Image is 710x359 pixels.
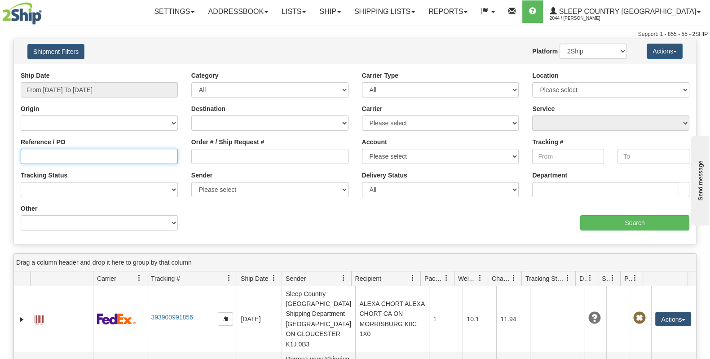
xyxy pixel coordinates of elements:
a: Pickup Status filter column settings [627,270,643,286]
span: Tracking # [151,274,180,283]
label: Platform [532,47,558,56]
label: Service [532,104,555,113]
label: Account [362,137,387,146]
label: Location [532,71,558,80]
a: Expand [18,315,26,324]
a: Shipment Issues filter column settings [605,270,620,286]
a: Packages filter column settings [439,270,454,286]
span: Sender [286,274,306,283]
img: 2 - FedEx Express® [97,313,136,324]
div: Support: 1 - 855 - 55 - 2SHIP [2,31,708,38]
td: 1 [429,286,463,352]
label: Tracking Status [21,171,67,180]
span: Packages [424,274,443,283]
label: Sender [191,171,212,180]
a: Addressbook [201,0,275,23]
label: Department [532,171,567,180]
input: To [617,149,689,164]
label: Carrier Type [362,71,398,80]
td: ALEXA CHORT ALEXA CHORT CA ON MORRISBURG K0C 1X0 [355,286,429,352]
span: 2044 / [PERSON_NAME] [550,14,617,23]
label: Carrier [362,104,383,113]
a: Shipping lists [348,0,422,23]
button: Copy to clipboard [218,312,233,326]
a: Weight filter column settings [472,270,488,286]
label: Origin [21,104,39,113]
a: Sleep Country [GEOGRAPHIC_DATA] 2044 / [PERSON_NAME] [543,0,707,23]
a: Settings [147,0,201,23]
td: 10.1 [463,286,496,352]
a: Ship Date filter column settings [266,270,282,286]
span: Recipient [355,274,381,283]
td: Sleep Country [GEOGRAPHIC_DATA] Shipping Department [GEOGRAPHIC_DATA] ON GLOUCESTER K1J 0B3 [282,286,355,352]
td: [DATE] [237,286,282,352]
a: Tracking Status filter column settings [560,270,575,286]
a: Sender filter column settings [336,270,351,286]
a: Label [35,311,44,326]
a: Charge filter column settings [506,270,521,286]
span: Shipment Issues [602,274,609,283]
label: Tracking # [532,137,563,146]
td: 11.94 [496,286,530,352]
span: Carrier [97,274,116,283]
input: Search [580,215,689,230]
span: Charge [492,274,511,283]
a: Recipient filter column settings [405,270,420,286]
label: Other [21,204,37,213]
button: Shipment Filters [27,44,84,59]
span: Ship Date [241,274,268,283]
span: Delivery Status [579,274,587,283]
button: Actions [647,44,683,59]
a: Tracking # filter column settings [221,270,237,286]
span: Weight [458,274,477,283]
span: Tracking Status [525,274,564,283]
a: 393900991856 [151,314,193,321]
iframe: chat widget [689,133,709,225]
label: Ship Date [21,71,50,80]
a: Reports [422,0,474,23]
a: Delivery Status filter column settings [582,270,598,286]
a: Ship [313,0,347,23]
label: Destination [191,104,225,113]
a: Carrier filter column settings [132,270,147,286]
span: Pickup Not Assigned [633,312,645,324]
label: Reference / PO [21,137,66,146]
span: Sleep Country [GEOGRAPHIC_DATA] [557,8,696,15]
label: Order # / Ship Request # [191,137,265,146]
label: Delivery Status [362,171,407,180]
div: grid grouping header [14,254,696,271]
label: Category [191,71,219,80]
span: Pickup Status [624,274,632,283]
img: logo2044.jpg [2,2,42,25]
a: Lists [275,0,313,23]
div: Send message [7,8,83,14]
button: Actions [655,312,691,326]
span: Unknown [588,312,600,324]
input: From [532,149,604,164]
